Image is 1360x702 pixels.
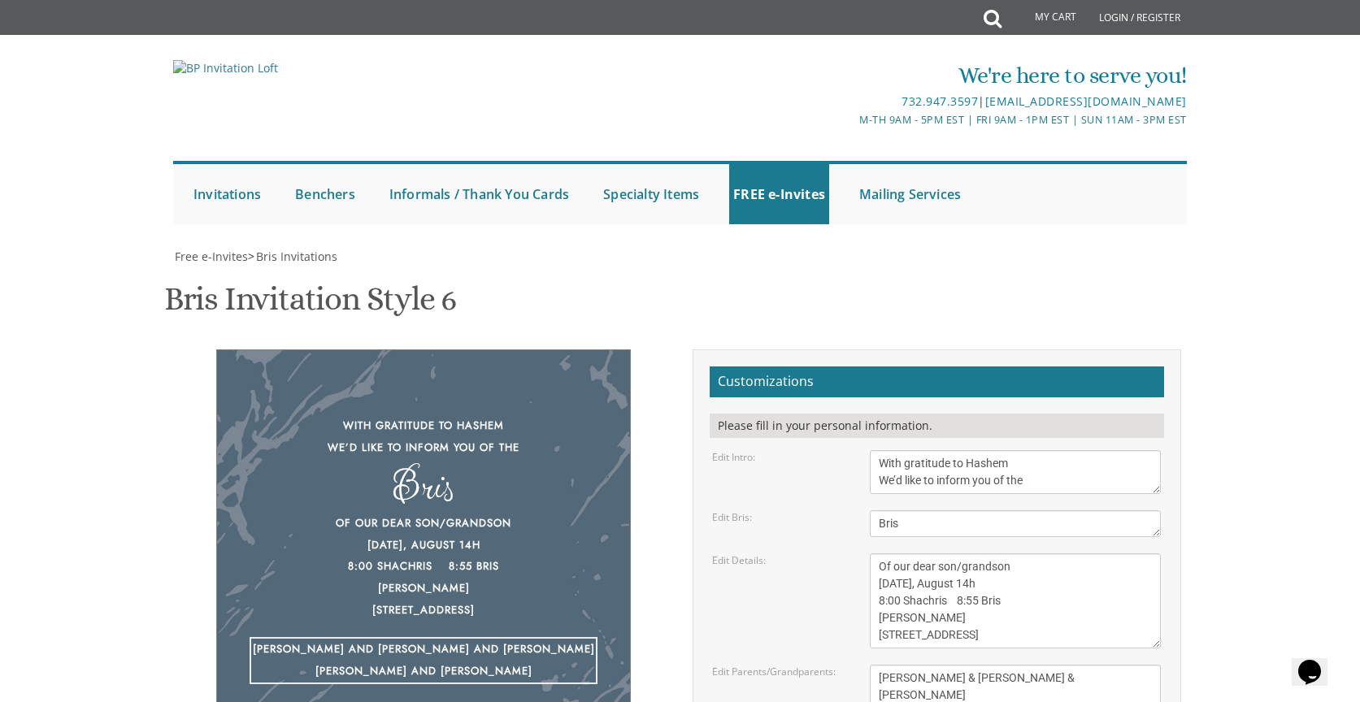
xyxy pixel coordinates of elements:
[291,164,359,224] a: Benchers
[250,637,597,683] div: [PERSON_NAME] and [PERSON_NAME] and [PERSON_NAME] [PERSON_NAME] and [PERSON_NAME]
[512,59,1187,92] div: We're here to serve you!
[175,249,248,264] span: Free e-Invites
[248,249,337,264] span: >
[164,281,456,329] h1: Bris Invitation Style 6
[712,665,836,678] label: Edit Parents/Grandparents:
[712,510,752,524] label: Edit Bris:
[985,93,1187,109] a: [EMAIL_ADDRESS][DOMAIN_NAME]
[1292,637,1344,686] iframe: chat widget
[710,414,1164,438] div: Please fill in your personal information.
[729,164,829,224] a: FREE e-Invites
[512,111,1187,128] div: M-Th 9am - 5pm EST | Fri 9am - 1pm EST | Sun 11am - 3pm EST
[254,249,337,264] a: Bris Invitations
[250,513,597,621] div: Of our dear son/grandson [DATE], August 14h 8:00 Shachris 8:55 Bris [PERSON_NAME] [STREET_ADDRESS]
[870,510,1161,537] textarea: Bris
[250,415,597,458] div: With gratitude to Hashem We’d like to inform you of the
[385,164,573,224] a: Informals / Thank You Cards
[256,249,337,264] span: Bris Invitations
[599,164,703,224] a: Specialty Items
[870,450,1161,494] textarea: With gratitude to Hashem We’d like to inform you of the
[712,450,755,464] label: Edit Intro:
[250,474,597,496] div: Bris
[173,60,278,76] img: BP Invitation Loft
[870,553,1161,648] textarea: Of our dear son/grandson This Shabbos, Parshas Bo at our home [STREET_ADDRESS][PERSON_NAME]
[710,366,1164,397] h2: Customizations
[189,164,265,224] a: Invitations
[173,249,248,264] a: Free e-Invites
[855,164,965,224] a: Mailing Services
[712,553,766,567] label: Edit Details:
[512,92,1187,111] div: |
[902,93,978,109] a: 732.947.3597
[1000,2,1088,34] a: My Cart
